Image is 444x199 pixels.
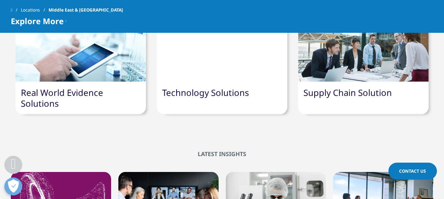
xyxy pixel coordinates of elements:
[388,163,437,180] a: Contact Us
[303,87,392,98] a: Supply Chain Solution
[21,4,49,17] a: Locations
[11,150,433,158] h2: Latest Insights
[162,87,249,98] a: Technology Solutions
[21,87,103,109] a: Real World Evidence Solutions
[4,177,22,195] button: Open Preferences
[11,17,64,25] span: Explore More
[49,4,123,17] span: Middle East & [GEOGRAPHIC_DATA]
[399,168,426,174] span: Contact Us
